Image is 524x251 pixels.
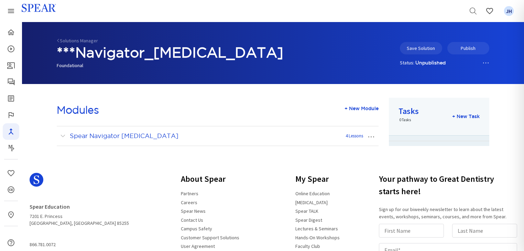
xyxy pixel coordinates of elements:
a: Careers [177,197,201,208]
a: Spear Products [3,3,19,19]
a: Spear Digest [291,214,326,226]
span: + New Module [345,106,379,111]
span: JH [504,6,514,16]
a: Lectures & Seminars [291,223,342,234]
svg: Spear Logo [30,173,43,187]
h3: Your pathway to Great Dentistry starts here! [379,170,520,200]
strong: Unpublished [415,60,446,65]
a: Favorites [481,3,498,19]
a: Campus Safety [177,223,216,234]
a: Home [3,24,19,41]
a: Hands-On Workshops [291,232,344,243]
a: Patient Education [3,57,19,74]
a: Spear Navigator [MEDICAL_DATA]4 Lessons [57,128,363,144]
a: Online Education [291,188,334,199]
button: Save Solution [400,42,442,54]
h1: ***Navigator_[MEDICAL_DATA] [57,43,379,62]
a: Search [465,3,481,19]
h3: My Spear [291,170,344,188]
span: Spear Navigator [MEDICAL_DATA] [70,133,178,139]
div: 4 Lessons [346,133,363,139]
a: Faculty Club Elite [3,107,19,123]
a: Courses [3,41,19,57]
span: Status: [400,60,414,66]
a: Spear Education [30,200,74,213]
a: Spear Talk [3,74,19,90]
h3: About Spear [177,170,243,188]
a: In-Person & Virtual [3,207,19,223]
a: [MEDICAL_DATA] [291,197,332,208]
a: Customer Support Solutions [177,232,243,243]
h3: Tasks [399,107,419,116]
input: First Name [379,224,444,238]
a: Spear News [177,205,210,217]
a: Contact Us [177,214,207,226]
a: Solutions Manager [57,38,98,44]
a: Spear TALK [291,205,323,217]
a: Favorites [3,165,19,181]
h2: Modules [57,105,99,116]
a: My Study Club [3,232,19,248]
a: Help [3,234,19,251]
a: Partners [177,188,203,199]
a: Favorites [501,3,517,19]
p: 0 Tasks [399,117,419,123]
address: 7201 E. Princess [GEOGRAPHIC_DATA], [GEOGRAPHIC_DATA] 85255 [30,200,129,227]
a: Navigator Pro [3,123,19,140]
div: + New Task [452,113,480,120]
a: Spear Digest [3,90,19,107]
span: Foundational [57,62,83,69]
a: Spear Logo [30,170,129,195]
a: … [482,57,489,68]
input: Last Name [452,224,517,238]
button: Publish [447,42,490,54]
p: Sign up for our biweekly newsletter to learn about the latest events, workshops, seminars, course... [379,206,520,220]
a: Masters Program [3,140,19,156]
a: 866.781.0072 [30,239,60,251]
a: CE Credits [3,181,19,198]
button: … [363,130,379,142]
